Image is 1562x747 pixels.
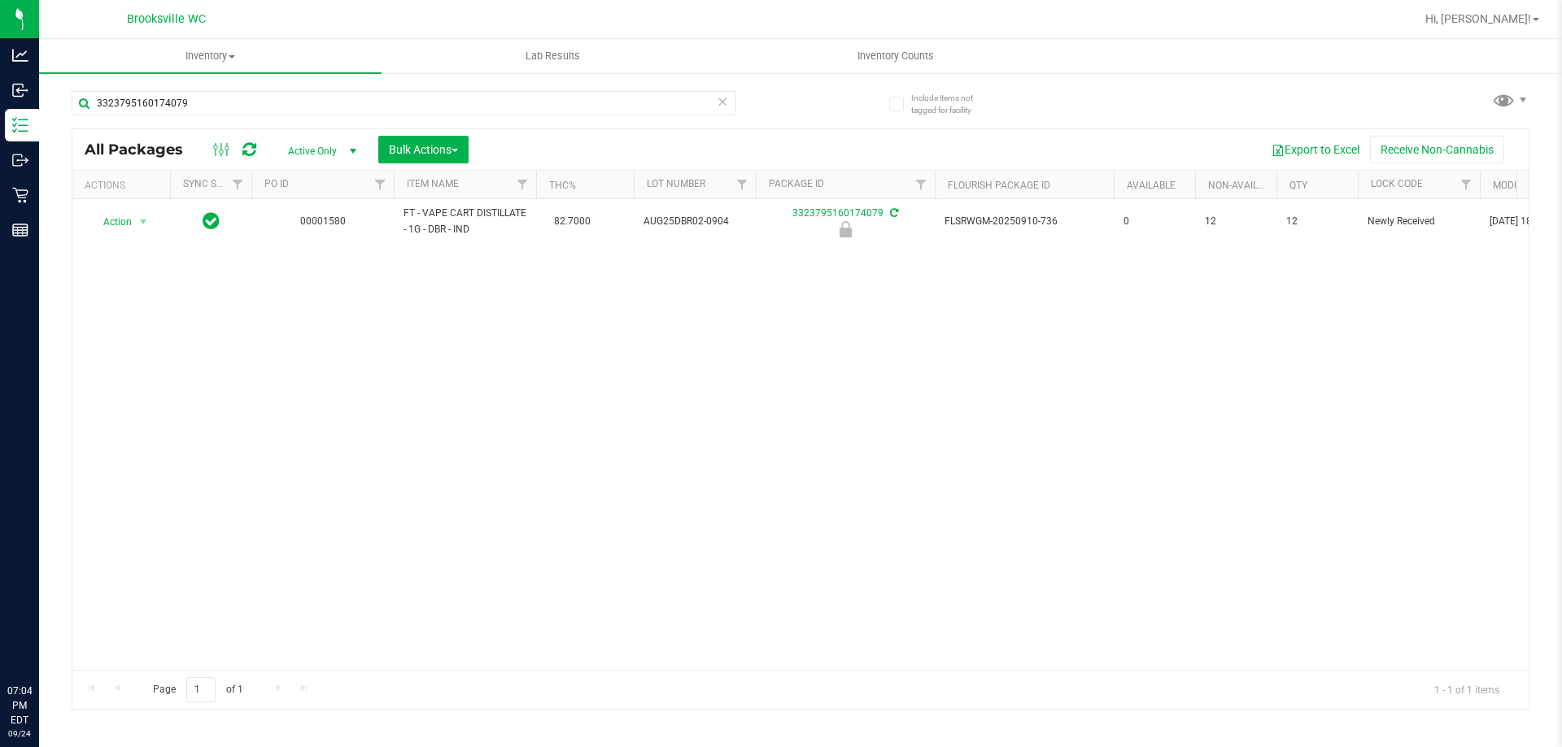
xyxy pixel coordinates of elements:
[546,210,599,233] span: 82.7000
[945,214,1104,229] span: FLSRWGM-20250910-736
[1127,180,1176,191] a: Available
[1368,214,1470,229] span: Newly Received
[792,207,884,219] a: 3323795160174079
[12,82,28,98] inline-svg: Inbound
[264,178,289,189] a: PO ID
[382,39,724,73] a: Lab Results
[12,222,28,238] inline-svg: Reports
[1261,136,1370,163] button: Export to Excel
[509,171,536,198] a: Filter
[948,180,1050,191] a: Flourish Package ID
[911,92,993,116] span: Include items not tagged for facility
[504,49,602,63] span: Lab Results
[836,49,956,63] span: Inventory Counts
[888,207,898,219] span: Sync from Compliance System
[12,47,28,63] inline-svg: Analytics
[300,215,346,227] a: 00001580
[647,178,705,189] a: Lot Number
[1453,171,1480,198] a: Filter
[769,178,824,189] a: Package ID
[1425,12,1531,25] span: Hi, [PERSON_NAME]!
[724,39,1067,73] a: Inventory Counts
[203,210,220,232] span: In Sync
[7,684,32,727] p: 07:04 PM EDT
[225,171,251,198] a: Filter
[183,178,246,189] a: Sync Status
[12,152,28,168] inline-svg: Outbound
[85,180,164,191] div: Actions
[549,180,576,191] a: THC%
[1205,214,1267,229] span: 12
[407,178,459,189] a: Item Name
[644,214,746,229] span: AUG25DBR02-0904
[378,136,469,163] button: Bulk Actions
[127,12,206,26] span: Brooksville WC
[133,211,154,233] span: select
[1371,178,1423,189] a: Lock Code
[1289,180,1307,191] a: Qty
[85,141,199,159] span: All Packages
[1286,214,1348,229] span: 12
[7,727,32,740] p: 09/24
[389,143,458,156] span: Bulk Actions
[39,39,382,73] a: Inventory
[72,91,736,115] input: Search Package ID, Item Name, SKU, Lot or Part Number...
[1208,180,1281,191] a: Non-Available
[39,49,382,63] span: Inventory
[1370,136,1504,163] button: Receive Non-Cannabis
[753,221,937,237] div: Newly Received
[729,171,756,198] a: Filter
[12,187,28,203] inline-svg: Retail
[16,617,65,666] iframe: Resource center
[717,91,728,112] span: Clear
[1124,214,1185,229] span: 0
[404,206,526,237] span: FT - VAPE CART DISTILLATE - 1G - DBR - IND
[367,171,394,198] a: Filter
[1421,677,1512,701] span: 1 - 1 of 1 items
[908,171,935,198] a: Filter
[139,677,256,702] span: Page of 1
[186,677,216,702] input: 1
[12,117,28,133] inline-svg: Inventory
[89,211,133,233] span: Action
